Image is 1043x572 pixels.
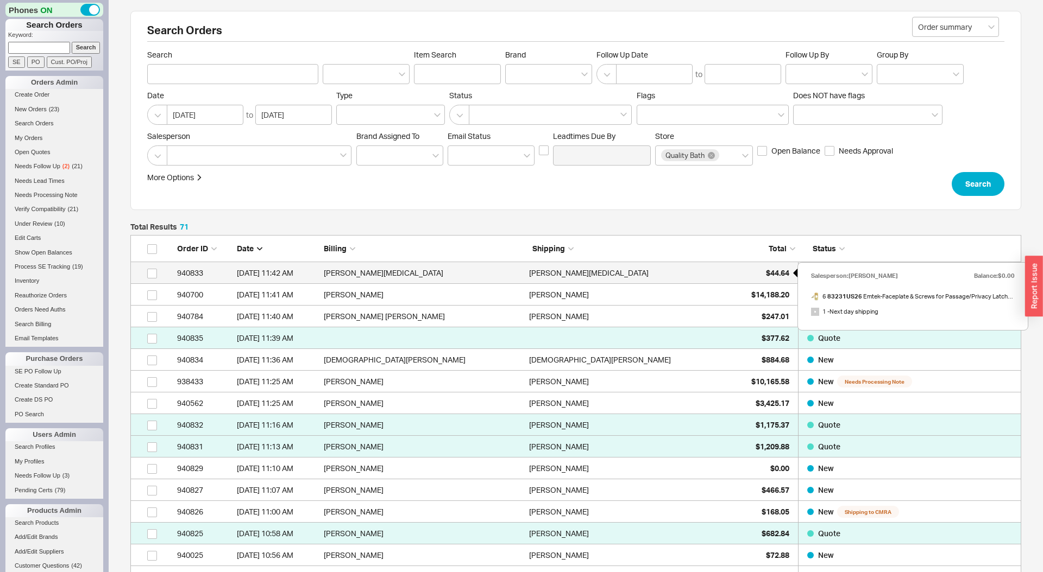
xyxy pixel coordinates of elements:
div: 940827 [177,479,231,501]
svg: open menu [953,72,959,77]
a: Open Quotes [5,147,103,158]
a: Under Review(10) [5,218,103,230]
span: Shipping to CMRA [837,506,899,518]
span: Needs Processing Note [15,192,78,198]
a: 940829[DATE] 11:10 AM[PERSON_NAME][PERSON_NAME]$0.00New [130,457,1021,479]
div: 940835 [177,327,231,349]
span: Needs Follow Up [15,472,60,479]
div: to [246,110,253,120]
span: Leadtimes Due By [553,131,651,141]
span: Quote [818,333,840,342]
a: Email Templates [5,333,103,344]
div: 9/18/25 11:36 AM [237,349,318,371]
a: 940827[DATE] 11:07 AM[PERSON_NAME][PERSON_NAME]$466.57New [130,479,1021,501]
div: 938433 [177,371,231,392]
a: Search Products [5,517,103,529]
a: Show Open Balances [5,247,103,258]
div: [PERSON_NAME] [324,501,524,523]
a: Process SE Tracking(19) [5,261,103,272]
div: Shipping [532,243,736,254]
div: [PERSON_NAME] [529,479,589,501]
a: Create Standard PO [5,380,103,391]
div: 9/18/25 11:07 AM [237,479,318,501]
a: Search Billing [5,319,103,330]
span: $247.01 [762,312,789,321]
div: [PERSON_NAME] [324,284,524,306]
a: Needs Processing Note [5,189,103,201]
a: My Profiles [5,456,103,467]
div: [PERSON_NAME] [324,457,524,479]
span: Brand Assigned To [356,131,419,141]
div: 940825 [177,523,231,544]
span: ( 42 ) [71,562,82,569]
span: ( 2 ) [62,163,70,169]
input: Search [72,42,100,53]
a: Add/Edit Suppliers [5,546,103,557]
span: 71 [180,222,189,231]
span: Type [336,91,353,100]
a: My Orders [5,132,103,144]
a: Search Orders [5,118,103,129]
div: 9/18/25 11:40 AM [237,306,318,327]
span: $884.68 [762,355,789,364]
span: Quote [818,420,840,429]
span: $72.88 [766,550,789,560]
div: Salesperson: [PERSON_NAME] [811,268,898,283]
p: Keyword: [8,31,103,42]
span: $377.62 [762,333,789,342]
a: Needs Follow Up(3) [5,470,103,481]
span: $466.57 [762,485,789,494]
input: Brand [511,68,519,80]
span: Needs Processing Note [837,376,912,387]
div: [PERSON_NAME] [324,479,524,501]
input: PO [27,56,45,68]
div: More Options [147,172,194,183]
span: Order ID [177,244,208,253]
a: 940784[DATE] 11:40 AM[PERSON_NAME] [PERSON_NAME][PERSON_NAME]$247.01New [130,306,1021,327]
div: 940784 [177,306,231,327]
h2: Search Orders [147,25,1004,42]
span: Follow Up By [786,50,829,59]
span: 1 - Next day shipping [811,304,878,319]
span: Item Search [414,50,501,60]
div: 9/18/25 11:10 AM [237,457,318,479]
span: Quote [818,529,840,538]
a: Needs Follow Up(2)(21) [5,161,103,172]
a: Add/Edit Brands [5,531,103,543]
span: Date [147,91,332,100]
div: 940025 [177,544,231,566]
span: Salesperson [147,131,352,141]
div: Orders Admin [5,76,103,89]
div: Purchase Orders [5,352,103,365]
div: 940832 [177,414,231,436]
div: [PERSON_NAME] [529,501,589,523]
svg: open menu [862,72,868,77]
a: 940025[DATE] 10:56 AM[PERSON_NAME][PERSON_NAME]$72.88New [130,544,1021,566]
span: Verify Compatibility [15,206,66,212]
span: $14,188.20 [751,290,789,299]
div: [PERSON_NAME] [529,457,589,479]
a: 940562[DATE] 11:25 AM[PERSON_NAME][PERSON_NAME]$3,425.17New [130,392,1021,414]
span: New [818,507,834,516]
svg: open menu [432,154,439,158]
input: Item Search [414,64,501,84]
a: Create DS PO [5,394,103,405]
div: Phones [5,3,103,17]
div: [PERSON_NAME] [529,392,589,414]
div: 940826 [177,501,231,523]
span: Flags [637,91,655,100]
div: 940831 [177,436,231,457]
div: Status [804,243,1015,254]
a: 940825[DATE] 10:58 AM[PERSON_NAME][PERSON_NAME]$682.84Quote [130,523,1021,544]
div: Date [237,243,318,254]
span: Process SE Tracking [15,263,70,270]
span: New [818,398,834,408]
span: $682.84 [762,529,789,538]
span: Needs Follow Up [15,163,60,169]
span: New [818,463,834,473]
div: 9/18/25 11:25 AM [237,371,318,392]
span: Date [237,244,254,253]
input: Needs Approval [825,146,834,156]
div: 940700 [177,284,231,306]
div: [PERSON_NAME][MEDICAL_DATA] [529,262,649,284]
